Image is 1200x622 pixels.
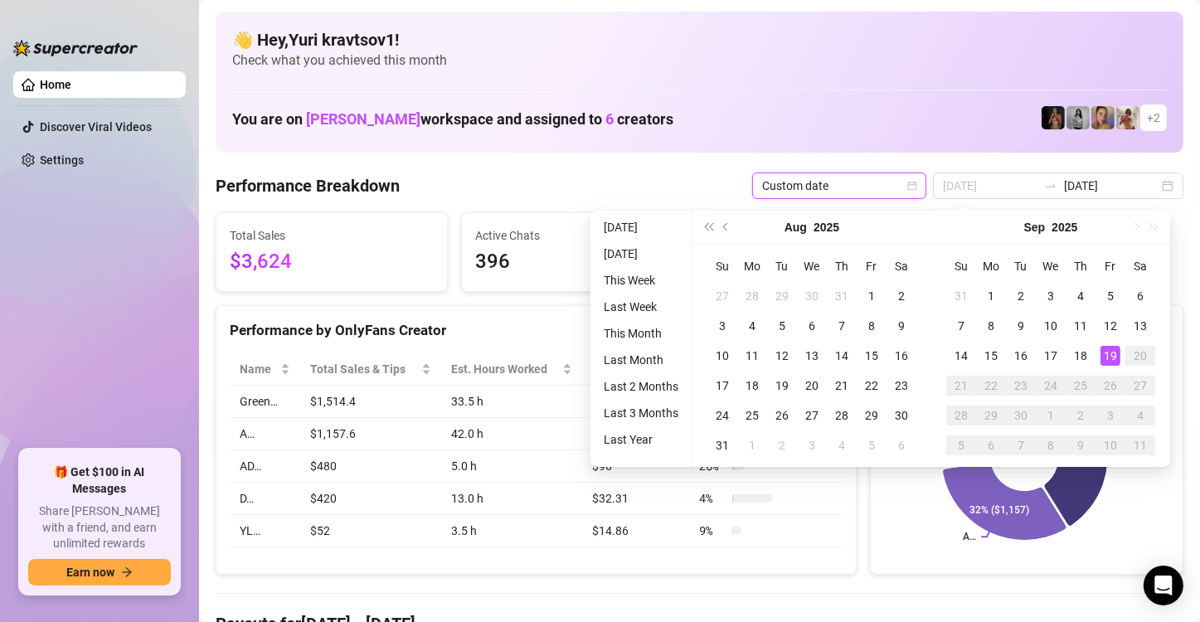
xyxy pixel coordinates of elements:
td: 2025-07-30 [797,281,827,311]
li: This Month [597,323,685,343]
span: 396 [475,246,679,278]
div: 29 [772,286,792,306]
div: 22 [981,376,1001,396]
td: 13.0 h [441,483,582,515]
div: 17 [1041,346,1061,366]
div: 3 [1100,406,1120,425]
span: swap-right [1044,179,1057,192]
td: 2025-09-01 [737,430,767,460]
td: 2025-09-25 [1066,371,1096,401]
button: Choose a month [1024,211,1046,244]
th: Mo [976,251,1006,281]
td: 2025-09-06 [887,430,916,460]
div: 14 [832,346,852,366]
td: 2025-08-02 [887,281,916,311]
td: 2025-08-28 [827,401,857,430]
div: 25 [742,406,762,425]
li: Last Year [597,430,685,449]
div: 5 [772,316,792,336]
span: Name [240,360,277,378]
td: 2025-08-07 [827,311,857,341]
div: 9 [1071,435,1091,455]
td: 2025-08-19 [767,371,797,401]
td: 2025-09-01 [976,281,1006,311]
td: 2025-09-02 [767,430,797,460]
td: 2025-08-11 [737,341,767,371]
span: Earn now [66,566,114,579]
div: 21 [832,376,852,396]
div: 14 [951,346,971,366]
th: Fr [1096,251,1125,281]
span: Share [PERSON_NAME] with a friend, and earn unlimited rewards [28,503,171,552]
td: $1,514.4 [300,386,440,418]
div: 10 [712,346,732,366]
td: 2025-08-13 [797,341,827,371]
div: 12 [1100,316,1120,336]
div: 31 [832,286,852,306]
div: 27 [712,286,732,306]
td: 2025-09-11 [1066,311,1096,341]
div: Open Intercom Messenger [1144,566,1183,605]
h1: You are on workspace and assigned to creators [232,110,673,129]
div: 6 [1130,286,1150,306]
div: Performance by OnlyFans Creator [230,319,843,342]
span: Check what you achieved this month [232,51,1167,70]
button: Choose a month [785,211,807,244]
div: 5 [951,435,971,455]
td: 2025-08-10 [707,341,737,371]
th: We [797,251,827,281]
td: 2025-09-05 [857,430,887,460]
div: 5 [1100,286,1120,306]
td: 2025-09-03 [797,430,827,460]
li: [DATE] [597,244,685,264]
td: 2025-10-01 [1036,401,1066,430]
div: Est. Hours Worked [451,360,559,378]
td: 2025-10-02 [1066,401,1096,430]
button: Choose a year [814,211,839,244]
td: 2025-09-24 [1036,371,1066,401]
span: 🎁 Get $100 in AI Messages [28,464,171,497]
div: 4 [1071,286,1091,306]
td: 2025-08-21 [827,371,857,401]
th: Tu [1006,251,1036,281]
div: 16 [1011,346,1031,366]
button: Earn nowarrow-right [28,559,171,586]
div: 20 [1130,346,1150,366]
td: $14.86 [582,515,689,547]
th: Su [707,251,737,281]
div: 4 [742,316,762,336]
span: Custom date [762,173,916,198]
td: 2025-09-08 [976,311,1006,341]
td: 2025-08-03 [707,311,737,341]
div: 10 [1041,316,1061,336]
span: 9 % [699,522,726,540]
div: 6 [981,435,1001,455]
img: D [1042,106,1065,129]
li: This Week [597,270,685,290]
a: Home [40,78,71,91]
div: 10 [1100,435,1120,455]
div: 28 [951,406,971,425]
td: 2025-08-26 [767,401,797,430]
td: 2025-08-30 [887,401,916,430]
span: $3,624 [230,246,434,278]
div: 11 [1071,316,1091,336]
div: 1 [862,286,882,306]
img: Cherry [1091,106,1115,129]
td: 2025-08-12 [767,341,797,371]
td: 2025-09-23 [1006,371,1036,401]
td: 2025-09-13 [1125,311,1155,341]
td: 2025-09-16 [1006,341,1036,371]
th: Fr [857,251,887,281]
input: Start date [943,177,1037,195]
div: 2 [1011,286,1031,306]
div: 7 [1011,435,1031,455]
div: 29 [981,406,1001,425]
td: 2025-08-05 [767,311,797,341]
button: Choose a year [1052,211,1077,244]
td: 2025-08-22 [857,371,887,401]
td: 2025-10-03 [1096,401,1125,430]
td: 2025-08-24 [707,401,737,430]
td: 2025-10-10 [1096,430,1125,460]
div: 30 [802,286,822,306]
